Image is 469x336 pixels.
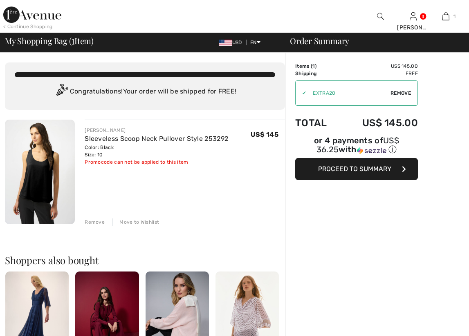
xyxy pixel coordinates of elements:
div: or 4 payments of with [295,137,418,155]
img: My Bag [442,11,449,21]
span: US$ 36.25 [316,136,399,154]
td: US$ 145.00 [340,62,418,70]
span: EN [250,40,260,45]
span: My Shopping Bag ( Item) [5,37,94,45]
span: Proceed to Summary [318,165,391,173]
td: Items ( ) [295,62,340,70]
img: Sezzle [357,147,386,154]
img: Congratulation2.svg [54,84,70,100]
span: 1 [312,63,315,69]
div: or 4 payments ofUS$ 36.25withSezzle Click to learn more about Sezzle [295,137,418,158]
div: Remove [85,218,105,226]
td: Shipping [295,70,340,77]
td: US$ 145.00 [340,109,418,137]
div: < Continue Shopping [3,23,53,30]
span: 1 [453,13,456,20]
img: My Info [410,11,417,21]
div: Congratulations! Your order will be shipped for FREE! [15,84,275,100]
a: Sleeveless Scoop Neck Pullover Style 253292 [85,135,228,142]
input: Promo code [306,81,390,105]
span: Remove [390,89,411,97]
div: [PERSON_NAME] [85,127,228,134]
div: [PERSON_NAME] [397,23,429,32]
img: 1ère Avenue [3,7,61,23]
span: USD [219,40,245,45]
img: Sleeveless Scoop Neck Pullover Style 253292 [5,120,75,224]
div: Promocode can not be applied to this item [85,158,228,166]
img: US Dollar [219,40,232,46]
td: Free [340,70,418,77]
span: 1 [72,35,74,45]
span: US$ 145 [251,131,278,138]
td: Total [295,109,340,137]
a: 1 [430,11,462,21]
a: Sign In [410,12,417,20]
div: Order Summary [280,37,464,45]
button: Proceed to Summary [295,158,418,180]
div: Move to Wishlist [112,218,159,226]
img: search the website [377,11,384,21]
div: ✔ [296,89,306,97]
h2: Shoppers also bought [5,255,285,265]
div: Color: Black Size: 10 [85,144,228,158]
